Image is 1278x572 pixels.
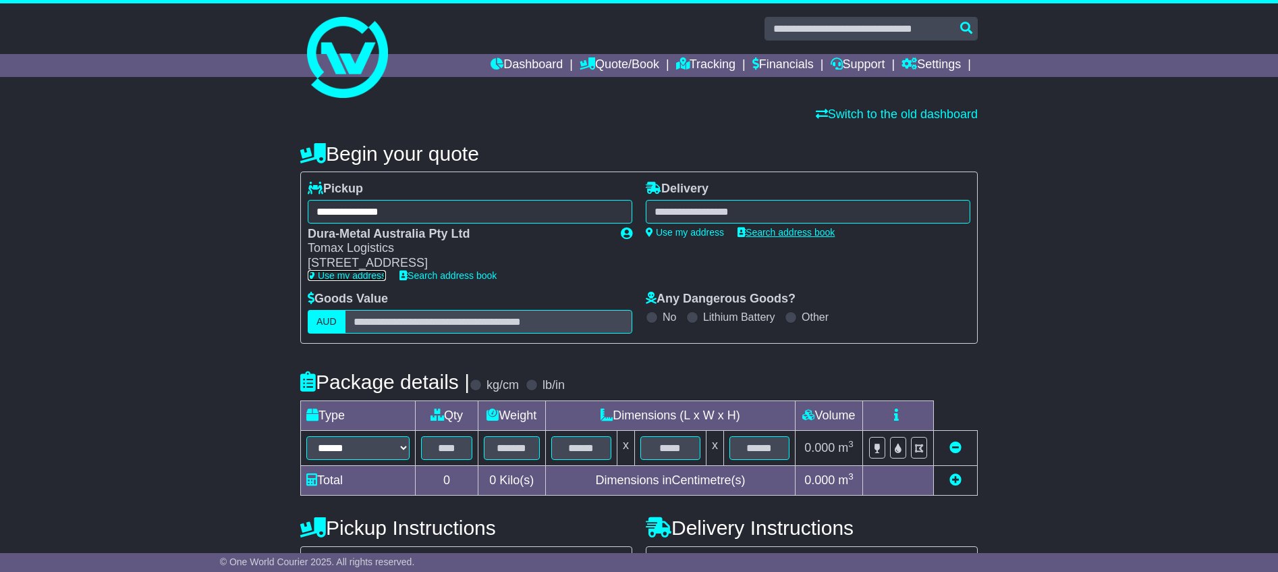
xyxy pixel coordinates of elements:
div: Dura-Metal Australia Pty Ltd [308,227,607,242]
td: Qty [416,400,478,430]
label: Pickup [308,182,363,197]
label: Delivery [646,182,709,197]
td: Weight [478,400,545,430]
a: Dashboard [491,54,563,77]
a: Remove this item [949,441,962,454]
sup: 3 [848,471,854,482]
a: Search address book [399,270,497,281]
a: Use my address [646,227,724,238]
td: Total [301,465,416,495]
label: Lithium Battery [703,311,775,323]
h4: Pickup Instructions [300,517,632,539]
span: m [838,441,854,454]
a: Add new item [949,473,962,487]
td: Type [301,400,416,430]
span: m [838,473,854,487]
a: Search address book [738,227,835,238]
label: Goods Value [308,292,388,307]
label: kg/cm [487,378,519,393]
td: Kilo(s) [478,465,545,495]
label: Other [802,311,829,323]
a: Settings [901,54,961,77]
h4: Delivery Instructions [646,517,978,539]
label: AUD [308,310,345,334]
div: [STREET_ADDRESS] [308,256,607,271]
td: x [706,430,723,465]
a: Tracking [676,54,735,77]
span: 0.000 [804,473,835,487]
sup: 3 [848,439,854,449]
span: © One World Courier 2025. All rights reserved. [220,556,415,567]
a: Use my address [308,270,386,281]
label: lb/in [543,378,565,393]
a: Quote/Book [580,54,659,77]
a: Support [831,54,885,77]
td: Dimensions in Centimetre(s) [545,465,795,495]
h4: Begin your quote [300,142,978,165]
h4: Package details | [300,371,470,393]
div: Tomax Logistics [308,241,607,256]
label: No [663,311,676,323]
a: Switch to the old dashboard [816,107,978,121]
a: Financials [752,54,814,77]
td: x [617,430,634,465]
label: Any Dangerous Goods? [646,292,796,307]
td: Volume [795,400,862,430]
span: 0 [489,473,496,487]
span: 0.000 [804,441,835,454]
td: 0 [416,465,478,495]
td: Dimensions (L x W x H) [545,400,795,430]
